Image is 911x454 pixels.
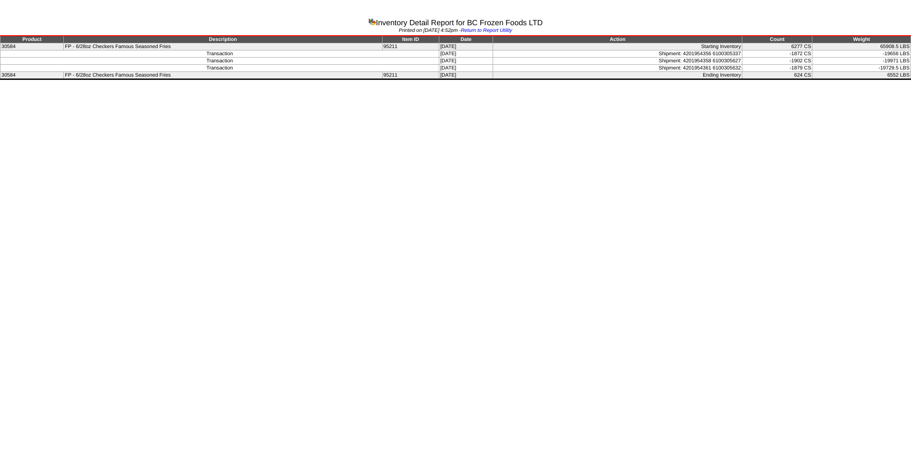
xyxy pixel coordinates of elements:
td: 65908.5 LBS [812,43,911,50]
a: Return to Report Utility [461,28,512,33]
td: Starting Inventory [493,43,742,50]
td: Count [742,36,812,43]
td: Item ID [382,36,439,43]
td: Transaction [0,65,439,72]
td: Action [493,36,742,43]
td: [DATE] [439,58,493,65]
td: 30584 [0,72,64,79]
td: -19656 LBS [812,50,911,58]
td: -1902 CS [742,58,812,65]
td: Weight [812,36,911,43]
td: -19729.5 LBS [812,65,911,72]
td: FP - 6/28oz Checkers Famous Seasoned Fries [64,43,382,50]
td: [DATE] [439,72,493,79]
td: [DATE] [439,43,493,50]
td: 30584 [0,43,64,50]
td: Description [64,36,382,43]
td: FP - 6/28oz Checkers Famous Seasoned Fries [64,72,382,79]
img: graph.gif [368,18,376,25]
td: Shipment: 4201954361 6100305632 [493,65,742,72]
td: Shipment: 4201954358 6100305627 [493,58,742,65]
td: 95211 [382,43,439,50]
td: 6552 LBS [812,72,911,79]
td: Date [439,36,493,43]
td: Product [0,36,64,43]
td: -1872 CS [742,50,812,58]
td: Transaction [0,58,439,65]
td: Transaction [0,50,439,58]
td: 6277 CS [742,43,812,50]
td: 95211 [382,72,439,79]
td: Shipment: 4201954356 6100305337 [493,50,742,58]
td: -1879 CS [742,65,812,72]
td: 624 CS [742,72,812,79]
td: Ending Inventory [493,72,742,79]
td: [DATE] [439,50,493,58]
td: [DATE] [439,65,493,72]
td: -19971 LBS [812,58,911,65]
